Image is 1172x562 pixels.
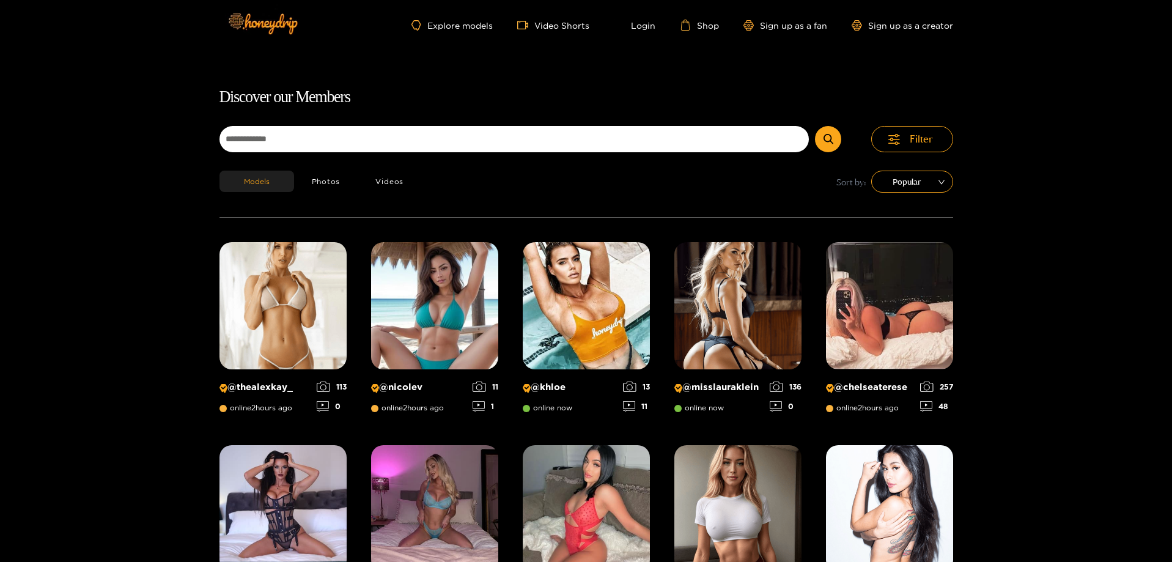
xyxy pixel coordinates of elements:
div: 0 [770,401,802,412]
p: @ misslauraklein [674,382,764,393]
span: online now [674,404,724,412]
p: @ nicolev [371,382,466,393]
div: sort [871,171,953,193]
a: Sign up as a creator [852,20,953,31]
img: Creator Profile Image: khloe [523,242,650,369]
a: Login [614,20,655,31]
a: Creator Profile Image: thealexkay_@thealexkay_online2hours ago1130 [219,242,347,421]
a: Creator Profile Image: misslauraklein@misslaurakleinonline now1360 [674,242,802,421]
span: online 2 hours ago [219,404,292,412]
div: 1 [473,401,498,412]
span: online 2 hours ago [371,404,444,412]
a: Creator Profile Image: khloe@khloeonline now1311 [523,242,650,421]
p: @ khloe [523,382,617,393]
span: Popular [880,172,944,191]
span: video-camera [517,20,534,31]
button: Submit Search [815,126,841,152]
div: 11 [623,401,650,412]
a: Creator Profile Image: chelseaterese@chelseatereseonline2hours ago25748 [826,242,953,421]
span: online now [523,404,572,412]
p: @ thealexkay_ [219,382,311,393]
span: Filter [910,132,933,146]
img: Creator Profile Image: misslauraklein [674,242,802,369]
div: 48 [920,401,953,412]
span: online 2 hours ago [826,404,899,412]
img: Creator Profile Image: thealexkay_ [219,242,347,369]
button: Videos [358,171,421,192]
button: Models [219,171,294,192]
button: Filter [871,126,953,152]
span: Sort by: [836,175,866,189]
h1: Discover our Members [219,84,953,110]
div: 13 [623,382,650,392]
a: Shop [680,20,719,31]
div: 257 [920,382,953,392]
div: 136 [770,382,802,392]
a: Explore models [411,20,492,31]
a: Video Shorts [517,20,589,31]
button: Photos [294,171,358,192]
a: Creator Profile Image: nicolev@nicolevonline2hours ago111 [371,242,498,421]
a: Sign up as a fan [743,20,827,31]
img: Creator Profile Image: chelseaterese [826,242,953,369]
div: 11 [473,382,498,392]
div: 113 [317,382,347,392]
img: Creator Profile Image: nicolev [371,242,498,369]
div: 0 [317,401,347,412]
p: @ chelseaterese [826,382,914,393]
